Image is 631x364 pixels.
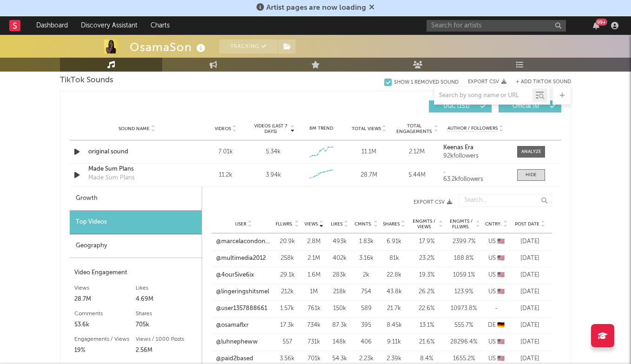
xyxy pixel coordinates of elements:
[303,237,324,246] div: 2.8M
[136,345,197,356] div: 2.56M
[136,319,197,331] div: 705k
[410,271,443,280] div: 19.3 %
[216,354,253,364] a: @paid2based
[382,321,406,330] div: 8.45k
[276,338,299,347] div: 557
[443,145,508,151] a: Keenas Era
[276,287,299,297] div: 212k
[593,22,599,29] button: 99+
[276,221,293,227] span: Fllwrs.
[348,147,391,157] div: 11.1M
[276,354,299,364] div: 3.56k
[355,221,372,227] span: Cmnts.
[447,321,480,330] div: 555.7 %
[435,104,478,109] span: UGC ( 151 )
[266,171,281,180] div: 3.94k
[74,16,144,35] a: Discovery Assistant
[485,304,508,313] div: -
[88,173,135,183] div: Made Sum Plans
[395,171,439,180] div: 5.44M
[144,16,176,35] a: Charts
[88,165,185,174] a: Made Sum Plans
[515,221,539,227] span: Post Date
[300,125,343,132] div: 6M Trend
[216,304,267,313] a: @user1357888661
[276,254,299,263] div: 258k
[136,283,197,294] div: Likes
[429,100,492,113] button: UGC(151)
[348,171,391,180] div: 28.7M
[216,237,271,246] a: @marcelacondones
[216,338,258,347] a: @luhnepheww
[499,100,561,113] button: Official(6)
[447,304,480,313] div: 10973.8 %
[74,283,136,294] div: Views
[70,187,202,211] div: Growth
[303,254,324,263] div: 2.1M
[468,79,506,85] button: Export CSV
[216,287,269,297] a: @lingeringshitsmel
[513,271,547,280] div: [DATE]
[204,171,247,180] div: 11.2k
[329,354,350,364] div: 54.3k
[410,354,443,364] div: 8.4 %
[382,237,406,246] div: 6.91k
[74,267,197,278] div: Video Engagement
[216,254,266,263] a: @multimedia2012
[252,123,289,134] span: Videos (last 7 days)
[382,354,406,364] div: 2.39k
[329,271,350,280] div: 283k
[204,147,247,157] div: 7.01k
[497,322,505,328] span: 🇩🇪
[485,287,508,297] div: US
[235,221,246,227] span: User
[355,321,378,330] div: 395
[497,238,505,245] span: 🇺🇸
[459,194,552,207] input: Search...
[434,92,532,99] input: Search by song name or URL
[497,356,505,362] span: 🇺🇸
[118,126,150,132] span: Sound Name
[410,287,443,297] div: 26.2 %
[303,271,324,280] div: 1.6M
[513,338,547,347] div: [DATE]
[485,354,508,364] div: US
[410,254,443,263] div: 23.2 %
[513,254,547,263] div: [DATE]
[355,287,378,297] div: 754
[88,147,185,157] a: original sound
[394,79,459,86] div: Show 1 Removed Sound
[70,234,202,258] div: Geography
[136,294,197,305] div: 4.69M
[410,321,443,330] div: 13.1 %
[60,75,113,86] span: TikTok Sounds
[74,334,136,345] div: Engagements / Views
[410,338,443,347] div: 21.6 %
[355,254,378,263] div: 3.16k
[447,237,480,246] div: 2399.7 %
[130,40,208,55] div: OsamaSon
[355,354,378,364] div: 2.23k
[447,354,480,364] div: 1655.2 %
[215,126,231,132] span: Videos
[331,221,342,227] span: Likes
[383,221,400,227] span: Shares
[382,304,406,313] div: 21.7k
[395,147,439,157] div: 2.12M
[382,287,406,297] div: 43.8k
[410,304,443,313] div: 22.6 %
[303,354,324,364] div: 701k
[410,218,437,230] span: Engmts / Views
[382,271,406,280] div: 22.8k
[485,321,508,330] div: DE
[276,237,299,246] div: 20.9k
[303,304,324,313] div: 761k
[596,19,607,26] div: 99 +
[447,218,474,230] span: Engmts / Fllwrs.
[216,321,249,330] a: @osamaflxr
[74,308,136,319] div: Comments
[497,272,505,278] span: 🇺🇸
[485,237,508,246] div: US
[382,338,406,347] div: 9.11k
